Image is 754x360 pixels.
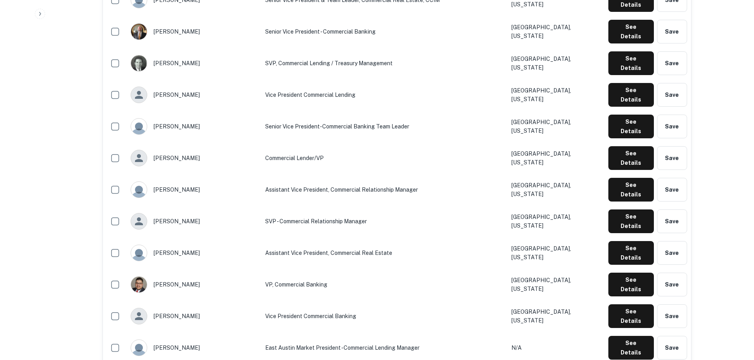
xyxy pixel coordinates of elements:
div: [PERSON_NAME] [131,245,258,261]
td: Assistant Vice President, Commercial Real Estate [261,237,507,269]
img: 1516365376025 [131,55,147,71]
button: Save [657,304,687,328]
button: See Details [608,20,653,43]
td: Assistant Vice President, Commercial Relationship Manager [261,174,507,205]
div: [PERSON_NAME] [131,276,258,293]
td: [GEOGRAPHIC_DATA], [US_STATE] [507,79,604,111]
div: [PERSON_NAME] [131,55,258,72]
iframe: Chat Widget [714,297,754,335]
div: [PERSON_NAME] [131,150,258,166]
div: [PERSON_NAME] [131,118,258,135]
img: 1616880576325 [131,24,147,40]
div: [PERSON_NAME] [131,87,258,103]
td: SVP - Commercial Relationship Manager [261,205,507,237]
button: See Details [608,83,653,107]
button: Save [657,209,687,233]
td: [GEOGRAPHIC_DATA], [US_STATE] [507,300,604,332]
div: [PERSON_NAME] [131,339,258,356]
td: [GEOGRAPHIC_DATA], [US_STATE] [507,205,604,237]
button: See Details [608,115,653,138]
div: [PERSON_NAME] [131,23,258,40]
td: Senior Vice President - Commercial Banking [261,16,507,47]
img: 1591633482912 [131,277,147,292]
img: 9c8pery4andzj6ohjkjp54ma2 [131,182,147,198]
button: Save [657,336,687,360]
button: Save [657,115,687,138]
img: 9c8pery4andzj6ohjkjp54ma2 [131,119,147,134]
img: 9c8pery4andzj6ohjkjp54ma2 [131,340,147,356]
td: [GEOGRAPHIC_DATA], [US_STATE] [507,142,604,174]
button: Save [657,178,687,202]
td: Senior Vice President-Commercial Banking Team Leader [261,111,507,142]
td: [GEOGRAPHIC_DATA], [US_STATE] [507,47,604,79]
button: Save [657,146,687,170]
button: Save [657,20,687,43]
button: See Details [608,273,653,296]
button: See Details [608,178,653,202]
td: VP, Commercial Banking [261,269,507,300]
td: [GEOGRAPHIC_DATA], [US_STATE] [507,16,604,47]
td: [GEOGRAPHIC_DATA], [US_STATE] [507,111,604,142]
button: Save [657,83,687,107]
button: See Details [608,146,653,170]
td: [GEOGRAPHIC_DATA], [US_STATE] [507,237,604,269]
button: See Details [608,241,653,265]
td: SVP, Commercial Lending / Treasury Management [261,47,507,79]
button: Save [657,273,687,296]
button: See Details [608,336,653,360]
img: 9c8pery4andzj6ohjkjp54ma2 [131,245,147,261]
td: [GEOGRAPHIC_DATA], [US_STATE] [507,269,604,300]
td: [GEOGRAPHIC_DATA], [US_STATE] [507,174,604,205]
div: [PERSON_NAME] [131,308,258,324]
td: Vice President Commercial Lending [261,79,507,111]
div: [PERSON_NAME] [131,181,258,198]
div: [PERSON_NAME] [131,213,258,230]
td: Commercial Lender/VP [261,142,507,174]
td: Vice President Commercial Banking [261,300,507,332]
button: Save [657,241,687,265]
button: See Details [608,304,653,328]
button: Save [657,51,687,75]
button: See Details [608,209,653,233]
button: See Details [608,51,653,75]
